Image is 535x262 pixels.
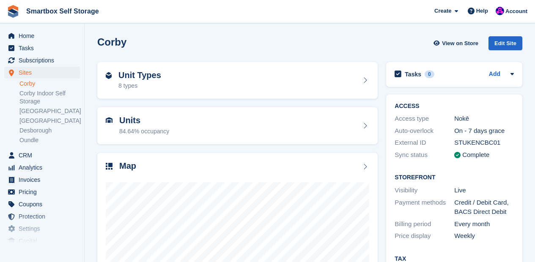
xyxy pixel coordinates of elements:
[19,186,69,198] span: Pricing
[19,67,69,78] span: Sites
[106,117,112,123] img: unit-icn-7be61d7bf1b0ce9d3e12c5938cc71ed9869f7b940bace4675aadf7bd6d80202e.svg
[489,70,500,79] a: Add
[395,231,454,241] div: Price display
[405,70,421,78] h2: Tasks
[395,126,454,136] div: Auto-overlock
[395,174,514,181] h2: Storefront
[454,126,514,136] div: On - 7 days grace
[395,150,454,160] div: Sync status
[4,30,80,42] a: menu
[454,138,514,148] div: STUKENCBC01
[19,223,69,235] span: Settings
[4,235,80,247] a: menu
[19,174,69,186] span: Invoices
[4,149,80,161] a: menu
[395,219,454,229] div: Billing period
[395,138,454,148] div: External ID
[4,54,80,66] a: menu
[19,198,69,210] span: Coupons
[4,162,80,173] a: menu
[97,36,126,48] h2: Corby
[119,161,136,171] h2: Map
[19,80,80,88] a: Corby
[19,136,80,144] a: Oundle
[395,198,454,217] div: Payment methods
[19,54,69,66] span: Subscriptions
[454,198,514,217] div: Credit / Debit Card, BACS Direct Debit
[19,211,69,222] span: Protection
[106,163,112,170] img: map-icn-33ee37083ee616e46c38cad1a60f524a97daa1e2b2c8c0bc3eb3415660979fc1.svg
[19,89,80,105] a: Corby Indoor Self Storage
[119,127,169,136] div: 84.64% occupancy
[4,211,80,222] a: menu
[7,5,19,18] img: stora-icon-8386f47178a22dfd0bd8f6a31ec36ba5ce8667c1dd55bd0f319d3a0aa187defe.svg
[454,114,514,124] div: Nokē
[4,198,80,210] a: menu
[432,36,482,50] a: View on Store
[395,103,514,110] h2: ACCESS
[454,219,514,229] div: Every month
[119,116,169,125] h2: Units
[118,70,161,80] h2: Unit Types
[395,186,454,195] div: Visibility
[97,62,378,99] a: Unit Types 8 types
[4,223,80,235] a: menu
[19,162,69,173] span: Analytics
[19,235,69,247] span: Capital
[4,186,80,198] a: menu
[19,107,80,115] a: [GEOGRAPHIC_DATA]
[505,7,527,16] span: Account
[19,149,69,161] span: CRM
[488,36,522,54] a: Edit Site
[462,150,489,160] div: Complete
[97,107,378,144] a: Units 84.64% occupancy
[434,7,451,15] span: Create
[19,42,69,54] span: Tasks
[496,7,504,15] img: Sam Austin
[454,231,514,241] div: Weekly
[118,81,161,90] div: 8 types
[454,186,514,195] div: Live
[106,72,112,79] img: unit-type-icn-2b2737a686de81e16bb02015468b77c625bbabd49415b5ef34ead5e3b44a266d.svg
[476,7,488,15] span: Help
[488,36,522,50] div: Edit Site
[23,4,102,18] a: Smartbox Self Storage
[19,127,80,135] a: Desborough
[19,117,80,125] a: [GEOGRAPHIC_DATA]
[19,30,69,42] span: Home
[4,67,80,78] a: menu
[425,70,434,78] div: 0
[4,42,80,54] a: menu
[395,114,454,124] div: Access type
[4,174,80,186] a: menu
[442,39,478,48] span: View on Store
